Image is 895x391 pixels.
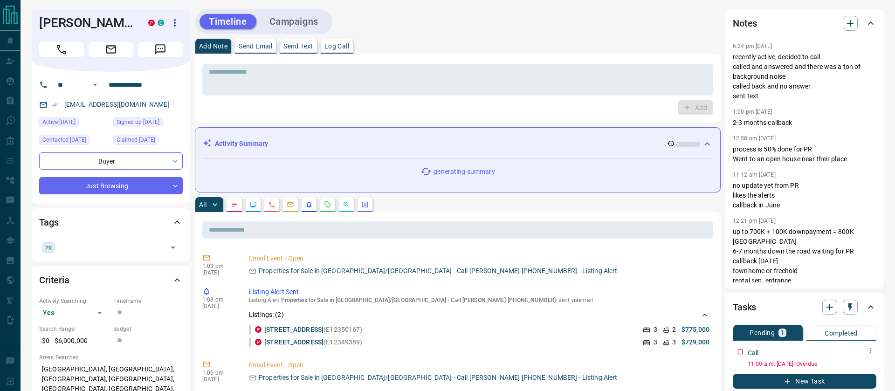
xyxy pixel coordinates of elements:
span: Claimed [DATE] [117,135,155,144]
span: Active [DATE] [42,117,76,127]
p: 3 [672,337,676,347]
p: Activity Summary [215,139,268,149]
p: 2 [672,325,676,335]
p: 12:21 pm [DATE] [733,218,776,224]
svg: Requests [324,201,331,208]
p: Call [748,348,759,358]
p: $729,000 [682,337,709,347]
div: Buyer [39,152,183,170]
div: condos.ca [158,20,164,26]
div: Sun Jul 16 2023 [113,135,183,148]
p: Email Event - Open [249,360,709,370]
p: Send Email [239,43,272,49]
p: 12:58 pm [DATE] [733,135,776,142]
h2: Tags [39,215,58,230]
svg: Emails [287,201,294,208]
span: Call [39,42,84,57]
div: Activity Summary [203,135,713,152]
p: 2-3 months callback [733,118,876,128]
svg: Email Verified [51,102,58,108]
p: Add Note [199,43,227,49]
p: 1:03 pm [202,263,235,269]
p: Listing Alert : - sent via email [249,297,709,303]
a: [STREET_ADDRESS] [264,326,324,333]
span: Properties for Sale in [GEOGRAPHIC_DATA]/[GEOGRAPHIC_DATA] - Call [PERSON_NAME] [PHONE_NUMBER] [281,297,556,303]
p: [DATE] [202,303,235,309]
p: no update yet from PR likes the alerts callback in June [733,181,876,210]
p: Search Range: [39,325,109,333]
p: Log Call [324,43,349,49]
button: Timeline [200,14,256,29]
span: PR [45,243,52,252]
p: 1:00 pm [DATE] [733,109,772,115]
p: Listing Alert Sent [249,287,709,297]
svg: Agent Actions [361,201,369,208]
p: recently active, decided to call called and answered and there was a ton of background noise call... [733,52,876,101]
p: $775,000 [682,325,709,335]
p: Timeframe: [113,297,183,305]
div: Mon Jul 14 2025 [39,135,109,148]
p: 6:24 pm [DATE] [733,43,772,49]
div: Tags [39,211,183,233]
p: All [199,201,207,208]
div: Criteria [39,269,183,291]
div: Tasks [733,296,876,318]
svg: Lead Browsing Activity [249,201,257,208]
button: Open [166,241,179,254]
button: Campaigns [260,14,328,29]
p: Send Text [283,43,313,49]
span: Message [138,42,183,57]
div: Sat Jul 15 2023 [113,117,183,130]
button: Open [89,79,101,90]
p: Completed [825,330,858,336]
div: property.ca [255,339,262,345]
span: Email [89,42,133,57]
svg: Listing Alerts [305,201,313,208]
h2: Criteria [39,273,69,288]
p: Properties for Sale in [GEOGRAPHIC_DATA]/[GEOGRAPHIC_DATA] - Call [PERSON_NAME] [PHONE_NUMBER] - ... [259,373,617,383]
p: generating summary [434,167,495,177]
div: Fri Aug 15 2025 [39,117,109,130]
p: process is 50% done for PR Went to an open house near their place [733,144,876,164]
a: [EMAIL_ADDRESS][DOMAIN_NAME] [64,101,170,108]
p: Areas Searched: [39,353,183,362]
div: Listings: (2) [249,306,709,323]
button: New Task [733,374,876,389]
p: $0 - $6,000,000 [39,333,109,349]
svg: Notes [231,201,238,208]
p: Listings: ( 2 ) [249,310,284,320]
p: up to 700K + 100K downpayment = 800K [GEOGRAPHIC_DATA] 6-7 months down the road waiting for PR ca... [733,227,876,295]
a: [STREET_ADDRESS] [264,338,324,346]
p: [DATE] [202,269,235,276]
p: Actively Searching: [39,297,109,305]
p: (E12349389) [264,337,363,347]
span: Contacted [DATE] [42,135,86,144]
p: [DATE] [202,376,235,383]
div: Just Browsing [39,177,183,194]
div: property.ca [148,20,155,26]
h1: [PERSON_NAME] [39,15,134,30]
div: property.ca [255,326,262,333]
svg: Opportunities [343,201,350,208]
p: Properties for Sale in [GEOGRAPHIC_DATA]/[GEOGRAPHIC_DATA] - Call [PERSON_NAME] [PHONE_NUMBER] - ... [259,266,617,276]
p: 11:00 a.m. [DATE] - Overdue [748,360,876,368]
span: Signed up [DATE] [117,117,159,127]
p: 3 [654,337,657,347]
p: 1:06 pm [202,370,235,376]
p: Budget: [113,325,183,333]
p: 1 [780,329,784,336]
p: 11:12 am [DATE] [733,171,776,178]
p: Email Event - Open [249,254,709,263]
svg: Calls [268,201,275,208]
p: Pending [750,329,775,336]
p: 1:03 pm [202,296,235,303]
p: (E12350167) [264,325,363,335]
p: 3 [654,325,657,335]
h2: Notes [733,16,757,31]
div: Notes [733,12,876,34]
div: Yes [39,305,109,320]
h2: Tasks [733,300,756,315]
